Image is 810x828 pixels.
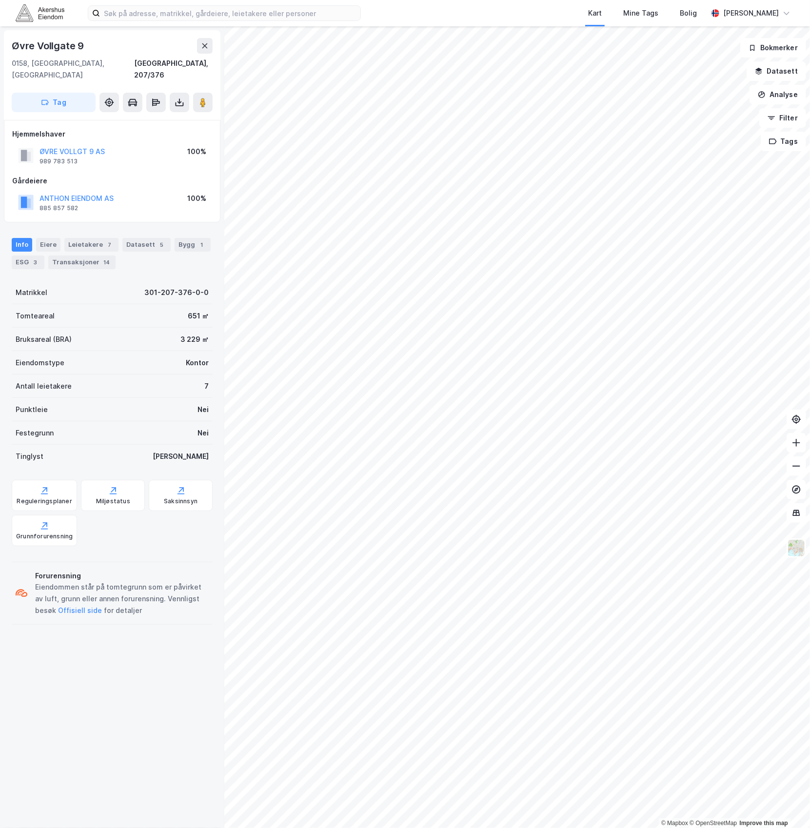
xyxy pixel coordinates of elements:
div: Antall leietakere [16,380,72,392]
button: Tags [761,132,806,151]
div: Datasett [122,238,171,252]
div: Bygg [175,238,211,252]
div: Eiendomstype [16,357,64,369]
div: Eiere [36,238,60,252]
button: Filter [759,108,806,128]
div: Forurensning [35,570,209,582]
div: Miljøstatus [96,497,130,505]
img: Z [787,539,806,557]
div: 100% [187,193,206,204]
div: Eiendommen står på tomtegrunn som er påvirket av luft, grunn eller annen forurensning. Vennligst ... [35,581,209,616]
div: Nei [198,427,209,439]
div: 7 [105,240,115,250]
div: [GEOGRAPHIC_DATA], 207/376 [134,58,213,81]
div: 3 229 ㎡ [180,334,209,345]
div: Tinglyst [16,451,43,462]
button: Datasett [747,61,806,81]
div: Punktleie [16,404,48,415]
div: Reguleringsplaner [17,497,72,505]
div: Saksinnsyn [164,497,198,505]
div: Mine Tags [623,7,658,19]
div: [PERSON_NAME] [153,451,209,462]
iframe: Chat Widget [761,781,810,828]
div: Info [12,238,32,252]
div: 885 857 582 [40,204,78,212]
div: Tomteareal [16,310,55,322]
div: Transaksjoner [48,256,116,269]
input: Søk på adresse, matrikkel, gårdeiere, leietakere eller personer [100,6,360,20]
a: Mapbox [661,820,688,827]
div: 1 [197,240,207,250]
div: Kontor [186,357,209,369]
button: Analyse [750,85,806,104]
div: 651 ㎡ [188,310,209,322]
div: Nei [198,404,209,415]
img: akershus-eiendom-logo.9091f326c980b4bce74ccdd9f866810c.svg [16,4,64,21]
div: Bolig [680,7,697,19]
button: Tag [12,93,96,112]
div: 3 [31,257,40,267]
div: 301-207-376-0-0 [144,287,209,298]
div: 0158, [GEOGRAPHIC_DATA], [GEOGRAPHIC_DATA] [12,58,134,81]
a: OpenStreetMap [690,820,737,827]
div: Hjemmelshaver [12,128,212,140]
div: ESG [12,256,44,269]
div: 5 [157,240,167,250]
div: Bruksareal (BRA) [16,334,72,345]
div: 989 783 513 [40,158,78,165]
div: 14 [101,257,112,267]
div: 7 [204,380,209,392]
div: Kontrollprogram for chat [761,781,810,828]
div: Matrikkel [16,287,47,298]
div: [PERSON_NAME] [723,7,779,19]
div: Festegrunn [16,427,54,439]
div: Grunnforurensning [16,532,73,540]
div: Gårdeiere [12,175,212,187]
div: Leietakere [64,238,119,252]
div: Kart [588,7,602,19]
div: 100% [187,146,206,158]
button: Bokmerker [740,38,806,58]
div: Øvre Vollgate 9 [12,38,86,54]
a: Improve this map [740,820,788,827]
